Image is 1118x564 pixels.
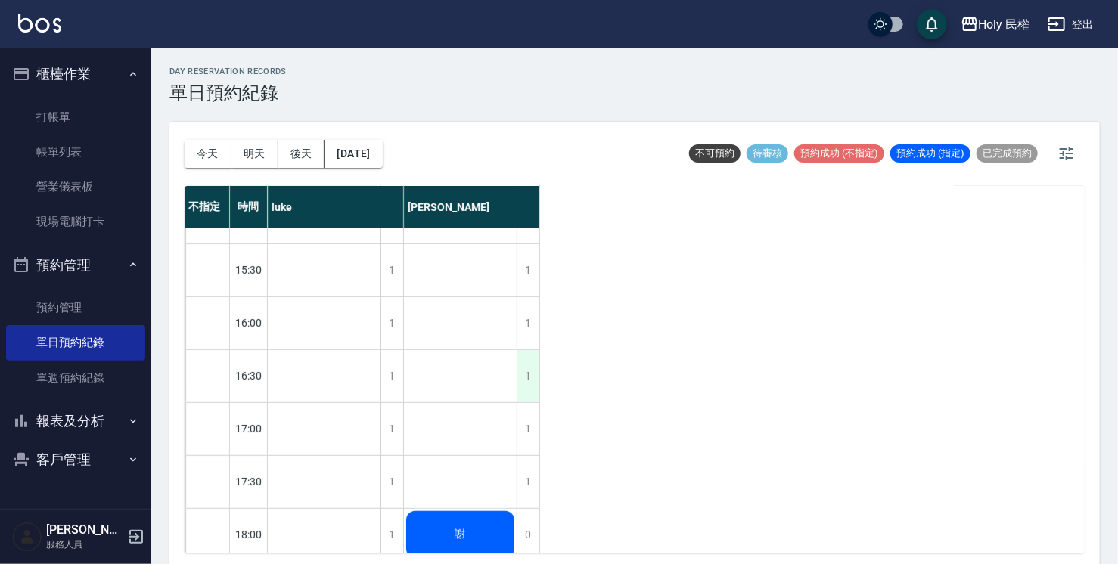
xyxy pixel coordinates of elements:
[979,15,1030,34] div: Holy 民權
[169,82,287,104] h3: 單日預約紀錄
[185,140,231,168] button: 今天
[278,140,325,168] button: 後天
[6,100,145,135] a: 打帳單
[404,186,540,228] div: [PERSON_NAME]
[517,297,539,349] div: 1
[6,246,145,285] button: 預約管理
[268,186,404,228] div: luke
[517,403,539,455] div: 1
[380,456,403,508] div: 1
[6,325,145,360] a: 單日預約紀錄
[12,522,42,552] img: Person
[185,186,230,228] div: 不指定
[6,54,145,94] button: 櫃檯作業
[169,67,287,76] h2: day Reservation records
[452,528,469,541] span: 謝
[1042,11,1100,39] button: 登出
[6,440,145,479] button: 客戶管理
[380,244,403,296] div: 1
[230,402,268,455] div: 17:00
[794,147,884,160] span: 預約成功 (不指定)
[230,455,268,508] div: 17:30
[230,186,268,228] div: 時間
[46,538,123,551] p: 服務人員
[18,14,61,33] img: Logo
[230,349,268,402] div: 16:30
[380,297,403,349] div: 1
[747,147,788,160] span: 待審核
[230,243,268,296] div: 15:30
[890,147,970,160] span: 預約成功 (指定)
[517,350,539,402] div: 1
[955,9,1036,40] button: Holy 民權
[6,204,145,239] a: 現場電腦打卡
[6,135,145,169] a: 帳單列表
[689,147,741,160] span: 不可預約
[6,290,145,325] a: 預約管理
[230,296,268,349] div: 16:00
[517,244,539,296] div: 1
[380,350,403,402] div: 1
[6,169,145,204] a: 營業儀表板
[231,140,278,168] button: 明天
[380,509,403,561] div: 1
[46,522,123,538] h5: [PERSON_NAME]
[230,508,268,561] div: 18:00
[917,9,947,39] button: save
[6,361,145,395] a: 單週預約紀錄
[380,403,403,455] div: 1
[517,456,539,508] div: 1
[977,147,1038,160] span: 已完成預約
[325,140,382,168] button: [DATE]
[6,401,145,441] button: 報表及分析
[517,509,539,561] div: 0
